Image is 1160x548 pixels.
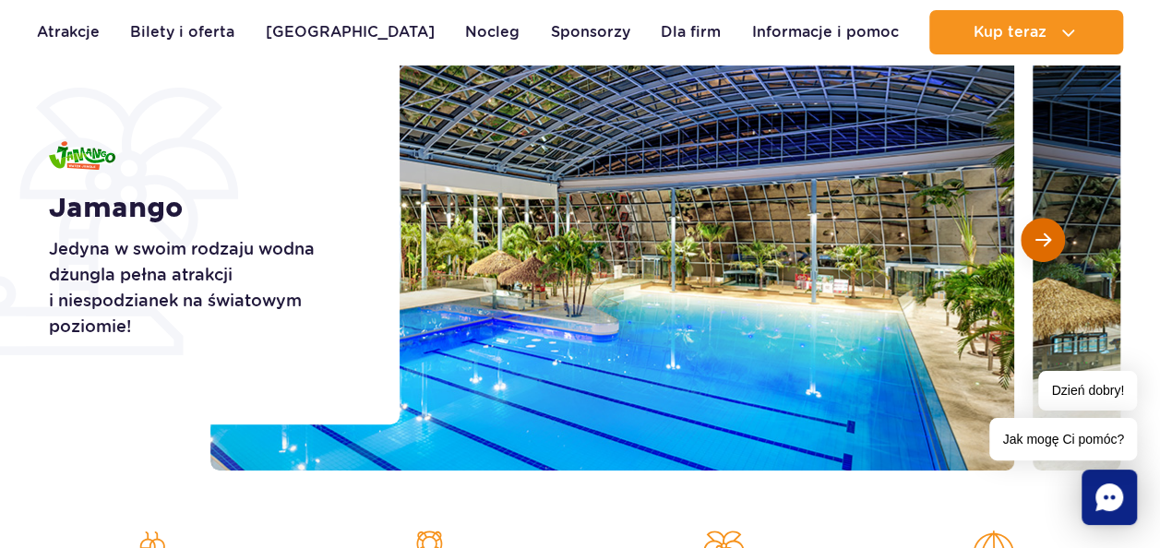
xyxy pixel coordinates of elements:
h1: Jamango [49,192,358,225]
span: Kup teraz [973,24,1046,41]
a: Dla firm [661,10,721,54]
span: Jak mogę Ci pomóc? [989,418,1137,460]
a: Atrakcje [37,10,100,54]
a: [GEOGRAPHIC_DATA] [266,10,435,54]
a: Nocleg [465,10,520,54]
a: Informacje i pomoc [752,10,899,54]
button: Następny slajd [1021,218,1065,262]
p: Jedyna w swoim rodzaju wodna dżungla pełna atrakcji i niespodzianek na światowym poziomie! [49,236,358,340]
span: Dzień dobry! [1038,371,1137,411]
img: Jamango [49,141,115,170]
button: Kup teraz [929,10,1123,54]
a: Sponsorzy [551,10,630,54]
a: Bilety i oferta [130,10,234,54]
div: Chat [1082,470,1137,525]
